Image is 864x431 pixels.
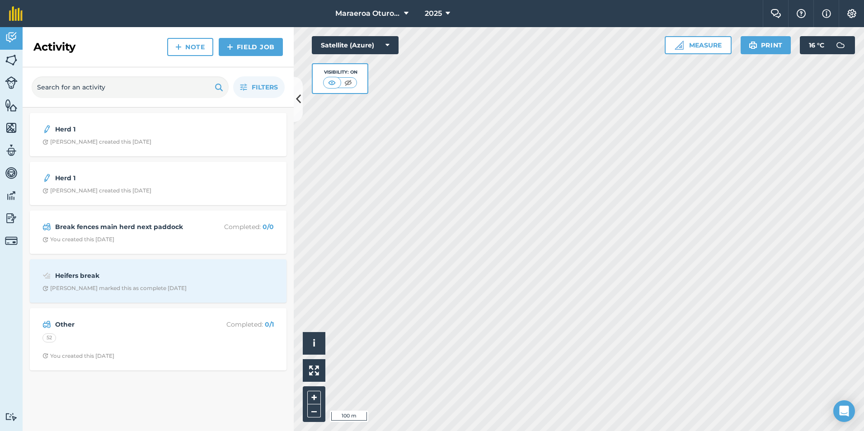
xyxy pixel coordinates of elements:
[227,42,233,52] img: svg+xml;base64,PHN2ZyB4bWxucz0iaHR0cDovL3d3dy53My5vcmcvMjAwMC9zdmciIHdpZHRoPSIxNCIgaGVpZ2h0PSIyNC...
[42,236,114,243] div: You created this [DATE]
[42,333,56,342] div: 52
[42,187,151,194] div: [PERSON_NAME] created this [DATE]
[831,36,850,54] img: svg+xml;base64,PD94bWwgdmVyc2lvbj0iMS4wIiBlbmNvZGluZz0idXRmLTgiPz4KPCEtLSBHZW5lcmF0b3I6IEFkb2JlIE...
[335,8,400,19] span: Maraeroa Oturoa 2b
[5,144,18,157] img: svg+xml;base64,PD94bWwgdmVyc2lvbj0iMS4wIiBlbmNvZGluZz0idXRmLTgiPz4KPCEtLSBHZW5lcmF0b3I6IEFkb2JlIE...
[5,53,18,67] img: svg+xml;base64,PHN2ZyB4bWxucz0iaHR0cDovL3d3dy53My5vcmcvMjAwMC9zdmciIHdpZHRoPSI1NiIgaGVpZ2h0PSI2MC...
[5,98,18,112] img: svg+xml;base64,PHN2ZyB4bWxucz0iaHR0cDovL3d3dy53My5vcmcvMjAwMC9zdmciIHdpZHRoPSI1NiIgaGVpZ2h0PSI2MC...
[741,36,791,54] button: Print
[675,41,684,50] img: Ruler icon
[5,121,18,135] img: svg+xml;base64,PHN2ZyB4bWxucz0iaHR0cDovL3d3dy53My5vcmcvMjAwMC9zdmciIHdpZHRoPSI1NiIgaGVpZ2h0PSI2MC...
[202,319,274,329] p: Completed :
[42,138,151,145] div: [PERSON_NAME] created this [DATE]
[32,76,229,98] input: Search for an activity
[5,412,18,421] img: svg+xml;base64,PD94bWwgdmVyc2lvbj0iMS4wIiBlbmNvZGluZz0idXRmLTgiPz4KPCEtLSBHZW5lcmF0b3I6IEFkb2JlIE...
[55,319,198,329] strong: Other
[42,353,48,359] img: Clock with arrow pointing clockwise
[42,221,51,232] img: svg+xml;base64,PD94bWwgdmVyc2lvbj0iMS4wIiBlbmNvZGluZz0idXRmLTgiPz4KPCEtLSBHZW5lcmF0b3I6IEFkb2JlIE...
[309,365,319,375] img: Four arrows, one pointing top left, one top right, one bottom right and the last bottom left
[55,173,198,183] strong: Herd 1
[323,69,357,76] div: Visibility: On
[263,223,274,231] strong: 0 / 0
[175,42,182,52] img: svg+xml;base64,PHN2ZyB4bWxucz0iaHR0cDovL3d3dy53My5vcmcvMjAwMC9zdmciIHdpZHRoPSIxNCIgaGVpZ2h0PSIyNC...
[343,78,354,87] img: svg+xml;base64,PHN2ZyB4bWxucz0iaHR0cDovL3d3dy53My5vcmcvMjAwMC9zdmciIHdpZHRoPSI1MCIgaGVpZ2h0PSI0MC...
[9,6,23,21] img: fieldmargin Logo
[326,78,338,87] img: svg+xml;base64,PHN2ZyB4bWxucz0iaHR0cDovL3d3dy53My5vcmcvMjAwMC9zdmciIHdpZHRoPSI1MCIgaGVpZ2h0PSI0MC...
[822,8,831,19] img: svg+xml;base64,PHN2ZyB4bWxucz0iaHR0cDovL3d3dy53My5vcmcvMjAwMC9zdmciIHdpZHRoPSIxNyIgaGVpZ2h0PSIxNy...
[42,124,52,135] img: svg+xml;base64,PD94bWwgdmVyc2lvbj0iMS4wIiBlbmNvZGluZz0idXRmLTgiPz4KPCEtLSBHZW5lcmF0b3I6IEFkb2JlIE...
[846,9,857,18] img: A cog icon
[665,36,732,54] button: Measure
[833,400,855,422] div: Open Intercom Messenger
[42,352,114,360] div: You created this [DATE]
[307,391,321,404] button: +
[425,8,442,19] span: 2025
[219,38,283,56] a: Field Job
[796,9,807,18] img: A question mark icon
[42,173,52,183] img: svg+xml;base64,PD94bWwgdmVyc2lvbj0iMS4wIiBlbmNvZGluZz0idXRmLTgiPz4KPCEtLSBHZW5lcmF0b3I6IEFkb2JlIE...
[42,139,48,145] img: Clock with arrow pointing clockwise
[55,271,198,281] strong: Heifers break
[55,222,198,232] strong: Break fences main herd next paddock
[312,36,399,54] button: Satellite (Azure)
[167,38,213,56] a: Note
[35,216,281,248] a: Break fences main herd next paddockCompleted: 0/0Clock with arrow pointing clockwiseYou created t...
[5,166,18,180] img: svg+xml;base64,PD94bWwgdmVyc2lvbj0iMS4wIiBlbmNvZGluZz0idXRmLTgiPz4KPCEtLSBHZW5lcmF0b3I6IEFkb2JlIE...
[800,36,855,54] button: 16 °C
[749,40,757,51] img: svg+xml;base64,PHN2ZyB4bWxucz0iaHR0cDovL3d3dy53My5vcmcvMjAwMC9zdmciIHdpZHRoPSIxOSIgaGVpZ2h0PSIyNC...
[313,337,315,349] span: i
[5,76,18,89] img: svg+xml;base64,PD94bWwgdmVyc2lvbj0iMS4wIiBlbmNvZGluZz0idXRmLTgiPz4KPCEtLSBHZW5lcmF0b3I6IEFkb2JlIE...
[770,9,781,18] img: Two speech bubbles overlapping with the left bubble in the forefront
[42,270,51,281] img: svg+xml;base64,PD94bWwgdmVyc2lvbj0iMS4wIiBlbmNvZGluZz0idXRmLTgiPz4KPCEtLSBHZW5lcmF0b3I6IEFkb2JlIE...
[233,76,285,98] button: Filters
[35,118,281,151] a: Herd 1Clock with arrow pointing clockwise[PERSON_NAME] created this [DATE]
[5,31,18,44] img: svg+xml;base64,PD94bWwgdmVyc2lvbj0iMS4wIiBlbmNvZGluZz0idXRmLTgiPz4KPCEtLSBHZW5lcmF0b3I6IEFkb2JlIE...
[35,167,281,200] a: Herd 1Clock with arrow pointing clockwise[PERSON_NAME] created this [DATE]
[35,265,281,297] a: Heifers breakClock with arrow pointing clockwise[PERSON_NAME] marked this as complete [DATE]
[307,404,321,417] button: –
[42,319,51,330] img: svg+xml;base64,PD94bWwgdmVyc2lvbj0iMS4wIiBlbmNvZGluZz0idXRmLTgiPz4KPCEtLSBHZW5lcmF0b3I6IEFkb2JlIE...
[42,286,48,291] img: Clock with arrow pointing clockwise
[42,188,48,194] img: Clock with arrow pointing clockwise
[35,314,281,365] a: OtherCompleted: 0/152Clock with arrow pointing clockwiseYou created this [DATE]
[809,36,824,54] span: 16 ° C
[252,82,278,92] span: Filters
[42,237,48,243] img: Clock with arrow pointing clockwise
[303,332,325,355] button: i
[215,82,223,93] img: svg+xml;base64,PHN2ZyB4bWxucz0iaHR0cDovL3d3dy53My5vcmcvMjAwMC9zdmciIHdpZHRoPSIxOSIgaGVpZ2h0PSIyNC...
[5,211,18,225] img: svg+xml;base64,PD94bWwgdmVyc2lvbj0iMS4wIiBlbmNvZGluZz0idXRmLTgiPz4KPCEtLSBHZW5lcmF0b3I6IEFkb2JlIE...
[55,124,198,134] strong: Herd 1
[33,40,75,54] h2: Activity
[202,222,274,232] p: Completed :
[5,189,18,202] img: svg+xml;base64,PD94bWwgdmVyc2lvbj0iMS4wIiBlbmNvZGluZz0idXRmLTgiPz4KPCEtLSBHZW5lcmF0b3I6IEFkb2JlIE...
[42,285,187,292] div: [PERSON_NAME] marked this as complete [DATE]
[265,320,274,328] strong: 0 / 1
[5,234,18,247] img: svg+xml;base64,PD94bWwgdmVyc2lvbj0iMS4wIiBlbmNvZGluZz0idXRmLTgiPz4KPCEtLSBHZW5lcmF0b3I6IEFkb2JlIE...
